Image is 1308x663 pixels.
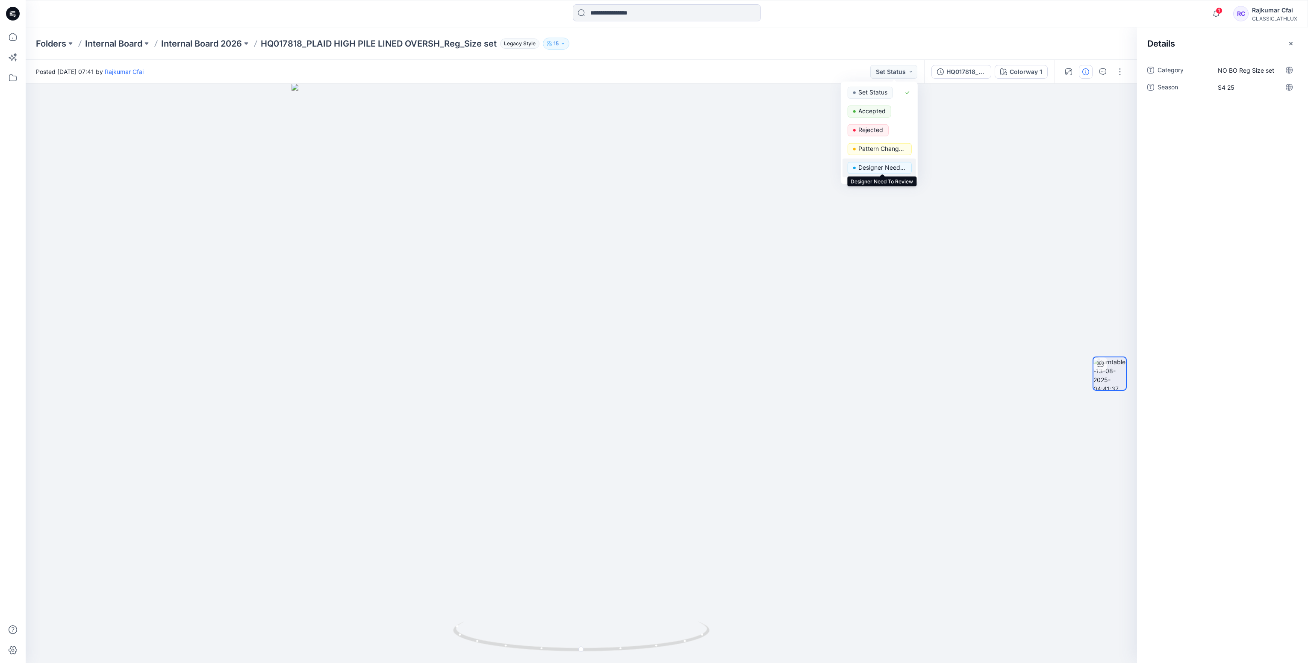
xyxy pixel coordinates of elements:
p: Pattern Changes Requested [858,143,906,154]
button: Colorway 1 [995,65,1048,79]
span: S4 25 [1218,83,1292,92]
button: Legacy Style [497,38,539,50]
p: Rejected [858,124,883,136]
span: Season [1158,82,1209,94]
span: Legacy Style [500,38,539,49]
p: Designer Need To Review [858,162,906,173]
a: Internal Board 2026 [161,38,242,50]
a: Internal Board [85,38,142,50]
div: RC [1233,6,1249,21]
div: Colorway 1 [1010,67,1042,77]
span: NO BO Reg Size set [1218,66,1292,75]
div: CLASSIC_ATHLUX [1252,15,1297,22]
p: Set Status [858,87,887,98]
img: turntable-13-08-2025-04:41:37 [1093,357,1126,390]
p: HQ017818_PLAID HIGH PILE LINED OVERSH_Reg_Size set [261,38,497,50]
a: Rajkumar Cfai [105,68,144,75]
a: Folders [36,38,66,50]
p: 15 [554,39,559,48]
span: 1 [1216,7,1223,14]
span: Category [1158,65,1209,77]
button: 15 [543,38,569,50]
div: HQ017818_PLAID HIGH PILE LINED OVERSH_Reg_Size set [946,67,986,77]
h2: Details [1147,38,1175,49]
p: Dropped \ Not proceeding [858,181,906,192]
p: Accepted [858,106,886,117]
div: Rajkumar Cfai [1252,5,1297,15]
button: Details [1079,65,1093,79]
span: Posted [DATE] 07:41 by [36,67,144,76]
button: HQ017818_PLAID HIGH PILE LINED OVERSH_Reg_Size set [931,65,991,79]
